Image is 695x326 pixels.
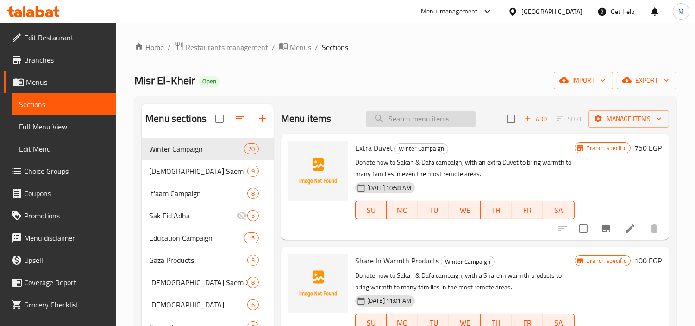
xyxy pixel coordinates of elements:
span: Edit Restaurant [24,32,109,43]
span: Promotions [24,210,109,221]
p: Donate now to Sakan & Dafa campaign, with a Share in warmth products to bring warmth to many fami... [355,270,575,293]
a: Coupons [4,182,116,205]
a: Menus [4,71,116,93]
div: [GEOGRAPHIC_DATA] [521,6,582,17]
span: Select all sections [210,109,229,128]
a: Sections [12,93,116,115]
a: Menus [279,41,311,53]
span: import [561,75,606,86]
a: Upsell [4,249,116,271]
div: Iftar Saem 2 [149,277,247,288]
span: [DATE] 10:58 AM [363,184,415,192]
button: Branch-specific-item [595,217,617,240]
div: items [247,188,259,199]
div: Winter Campaign [441,256,495,267]
h6: 100 EGP [634,254,662,267]
button: export [617,72,676,89]
div: Winter Campaign20 [142,138,274,160]
span: 8 [248,278,258,287]
div: Sak Eid Adha5 [142,205,274,227]
span: WE [453,204,477,217]
span: Manage items [595,113,662,125]
span: [DEMOGRAPHIC_DATA] Saem 2 [149,277,247,288]
button: FR [512,201,544,219]
div: items [247,255,259,266]
span: Restaurants management [186,42,268,53]
span: FR [516,204,540,217]
button: Manage items [588,110,669,128]
img: Extra Duvet [288,141,348,201]
span: Sort sections [229,108,251,130]
span: Select to update [574,219,593,238]
div: [DEMOGRAPHIC_DATA] Saem9 [142,160,274,182]
span: TH [484,204,508,217]
div: [DEMOGRAPHIC_DATA] Saem 28 [142,271,274,294]
a: Choice Groups [4,160,116,182]
span: TU [422,204,446,217]
span: Winter Campaign [441,256,494,267]
a: Branches [4,49,116,71]
span: Share In Warmth Products [355,254,439,268]
a: Edit menu item [625,223,636,234]
a: Restaurants management [175,41,268,53]
a: Full Menu View [12,115,116,138]
span: Add item [521,112,551,126]
a: Edit Restaurant [4,26,116,49]
div: Education Campaign15 [142,227,274,249]
span: Winter Campaign [395,143,448,154]
nav: breadcrumb [134,41,676,53]
span: SU [359,204,383,217]
button: MO [387,201,418,219]
a: Edit Menu [12,138,116,160]
a: Menu disclaimer [4,227,116,249]
button: import [554,72,613,89]
li: / [168,42,171,53]
p: Donate now to Sakan & Dafa campaign, with an extra Duvet to bring warmth to many families in even... [355,157,575,180]
span: 6 [248,300,258,309]
h2: Menu items [281,112,332,126]
span: Sections [19,99,109,110]
div: Iftar Saem [149,166,247,177]
span: 9 [248,167,258,176]
span: 20 [244,145,258,153]
div: Open [199,76,220,87]
span: Menus [290,42,311,53]
button: SA [543,201,575,219]
span: Branch specific [582,144,630,153]
button: TU [418,201,450,219]
button: SU [355,201,387,219]
div: items [247,166,259,177]
span: Upsell [24,255,109,266]
span: SA [547,204,571,217]
span: Grocery Checklist [24,299,109,310]
h2: Menu sections [145,112,207,126]
div: items [247,277,259,288]
span: Edit Menu [19,143,109,154]
input: search [366,111,476,127]
a: Promotions [4,205,116,227]
div: Education Campaign [149,232,244,243]
span: 3 [248,256,258,265]
div: items [244,232,259,243]
span: Menus [26,77,109,88]
div: Gaza Products [149,255,247,266]
span: MO [390,204,414,217]
span: Choice Groups [24,166,109,177]
span: [DEMOGRAPHIC_DATA] Saem [149,166,247,177]
a: Home [134,42,164,53]
span: Winter Campaign [149,143,244,154]
span: [DATE] 11:01 AM [363,296,415,305]
span: Misr El-Kheir [134,70,195,91]
div: items [244,143,259,154]
svg: Inactive section [236,210,247,221]
span: export [624,75,669,86]
span: Sak Eid Adha [149,210,236,221]
span: Sections [322,42,348,53]
span: Branches [24,54,109,65]
span: Select section first [551,112,588,126]
span: Menu disclaimer [24,232,109,243]
div: Iftar [149,299,247,310]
